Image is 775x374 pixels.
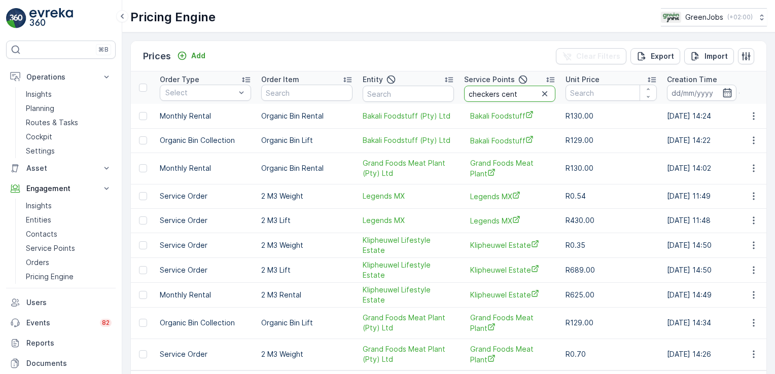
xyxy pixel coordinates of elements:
div: Toggle Row Selected [139,319,147,327]
span: R130.00 [566,111,593,120]
a: Bakali Foodstuff [470,110,549,121]
span: R129.00 [566,318,593,327]
p: Export [651,51,674,61]
p: Monthly Rental [160,111,251,121]
p: Engagement [26,183,95,194]
p: GreenJobs [685,12,723,22]
p: Organic Bin Lift [261,318,353,328]
a: Insights [22,87,116,101]
a: Events82 [6,313,116,333]
a: Orders [22,255,116,270]
p: Add [191,51,205,61]
a: Bakali Foodstuff (Pty) Ltd [363,135,454,145]
p: Order Item [261,74,299,85]
a: Routes & Tasks [22,116,116,130]
p: Clear Filters [576,51,620,61]
p: Events [26,318,94,328]
p: 2 M3 Rental [261,290,353,300]
div: Toggle Row Selected [139,216,147,225]
p: Service Order [160,191,251,201]
p: 2 M3 Lift [261,265,353,275]
div: Toggle Row Selected [139,241,147,249]
p: ⌘B [98,46,109,54]
span: R129.00 [566,136,593,144]
p: Cockpit [26,132,52,142]
a: Entities [22,213,116,227]
button: GreenJobs(+02:00) [661,8,767,26]
a: Bakali Foodstuff [470,135,549,146]
span: R0.70 [566,350,586,358]
div: Toggle Row Selected [139,266,147,274]
span: R130.00 [566,164,593,172]
a: Klipheuwel Estate [470,289,549,300]
p: Pricing Engine [26,272,74,282]
p: Pricing Engine [130,9,216,25]
a: Service Points [22,241,116,255]
a: Legends MX [470,191,549,202]
p: Routes & Tasks [26,118,78,128]
a: Settings [22,144,116,158]
a: Documents [6,353,116,373]
a: Legends MX [470,215,549,226]
p: Insights [26,89,52,99]
button: Clear Filters [556,48,626,64]
div: Toggle Row Selected [139,192,147,200]
p: ( +02:00 ) [727,13,753,21]
input: Search [261,85,353,101]
p: Organic Bin Rental [261,163,353,173]
a: Legends MX [363,191,454,201]
p: Documents [26,358,112,368]
p: Service Order [160,215,251,226]
p: Monthly Rental [160,163,251,173]
button: Add [173,50,209,62]
p: Entity [363,74,383,85]
a: Legends MX [363,215,454,226]
span: Grand Foods Meat Plant [470,158,549,179]
p: Settings [26,146,55,156]
p: Service Order [160,265,251,275]
p: Service Points [464,74,515,85]
input: Search [566,85,657,101]
span: Bakali Foodstuff (Pty) Ltd [363,111,454,121]
a: Grand Foods Meat Plant [470,344,549,365]
input: dd/mm/yyyy [667,85,736,101]
span: Grand Foods Meat Plant (Pty) Ltd [363,344,454,364]
a: Grand Foods Meat Plant [470,313,549,333]
span: Klipheuwel Lifestyle Estate [363,285,454,305]
img: Green_Jobs_Logo.png [661,12,681,23]
p: Contacts [26,229,57,239]
a: Users [6,292,116,313]
p: Operations [26,72,95,82]
a: Cockpit [22,130,116,144]
a: Insights [22,199,116,213]
a: Klipheuwel Lifestyle Estate [363,235,454,255]
span: R625.00 [566,290,594,299]
span: Klipheuwel Estate [470,240,549,250]
p: Order Type [160,74,199,85]
input: Search [363,86,454,102]
a: Klipheuwel Lifestyle Estate [363,260,454,280]
div: Toggle Row Selected [139,164,147,172]
img: logo [6,8,26,28]
button: Asset [6,158,116,178]
p: Service Points [26,243,75,253]
span: R689.00 [566,266,595,274]
span: R430.00 [566,216,594,225]
p: 2 M3 Weight [261,240,353,250]
p: Service Order [160,349,251,359]
a: Grand Foods Meat Plant (Pty) Ltd [363,158,454,178]
div: Toggle Row Selected [139,112,147,120]
a: Klipheuwel Estate [470,265,549,275]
